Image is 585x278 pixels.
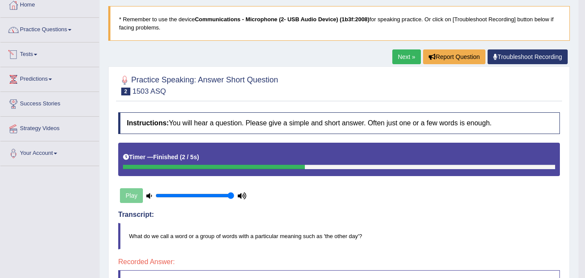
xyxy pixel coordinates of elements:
[153,154,178,160] b: Finished
[0,18,99,39] a: Practice Questions
[123,154,199,160] h5: Timer —
[133,87,166,95] small: 1503 ASQ
[118,211,560,219] h4: Transcript:
[488,49,568,64] a: Troubleshoot Recording
[118,74,278,95] h2: Practice Speaking: Answer Short Question
[127,119,169,127] b: Instructions:
[121,88,130,95] span: 2
[197,154,199,160] b: )
[108,6,570,41] blockquote: * Remember to use the device for speaking practice. Or click on [Troubleshoot Recording] button b...
[182,154,197,160] b: 2 / 5s
[195,16,369,23] b: Communications - Microphone (2- USB Audio Device) (1b3f:2008)
[0,117,99,138] a: Strategy Videos
[392,49,421,64] a: Next »
[0,67,99,89] a: Predictions
[118,223,560,249] blockquote: What do we call a word or a group of words with a particular meaning such as 'the other day'?
[0,141,99,163] a: Your Account
[180,154,182,160] b: (
[423,49,485,64] button: Report Question
[118,112,560,134] h4: You will hear a question. Please give a simple and short answer. Often just one or a few words is...
[0,92,99,114] a: Success Stories
[0,43,99,64] a: Tests
[118,258,560,266] h4: Recorded Answer:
